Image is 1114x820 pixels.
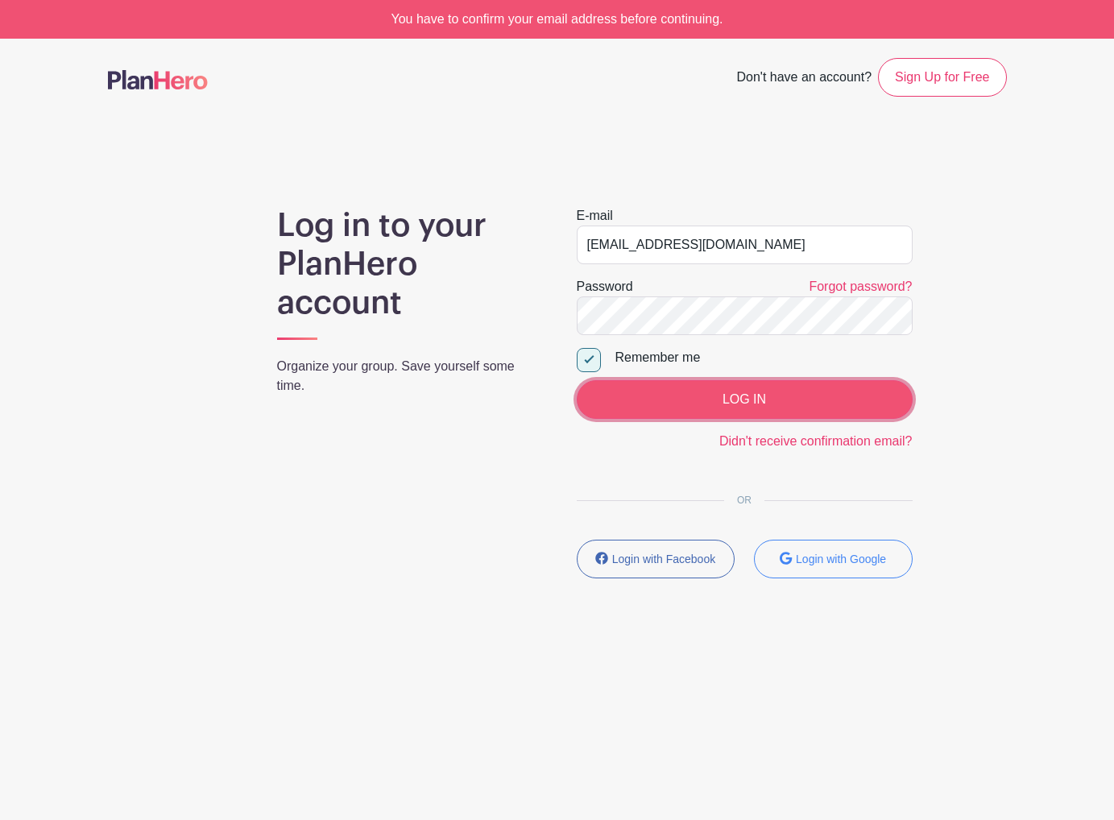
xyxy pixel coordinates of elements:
small: Login with Google [796,553,886,565]
div: Remember me [615,348,913,367]
label: Password [577,277,633,296]
h1: Log in to your PlanHero account [277,206,538,322]
p: Organize your group. Save yourself some time. [277,357,538,396]
a: Sign Up for Free [878,58,1006,97]
span: Don't have an account? [736,61,872,97]
span: OR [724,495,764,506]
input: e.g. julie@eventco.com [577,226,913,264]
input: LOG IN [577,380,913,419]
label: E-mail [577,206,613,226]
a: Didn't receive confirmation email? [719,434,913,448]
img: logo-507f7623f17ff9eddc593b1ce0a138ce2505c220e1c5a4e2b4648c50719b7d32.svg [108,70,208,89]
button: Login with Facebook [577,540,735,578]
small: Login with Facebook [612,553,715,565]
a: Forgot password? [809,280,912,293]
button: Login with Google [754,540,913,578]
